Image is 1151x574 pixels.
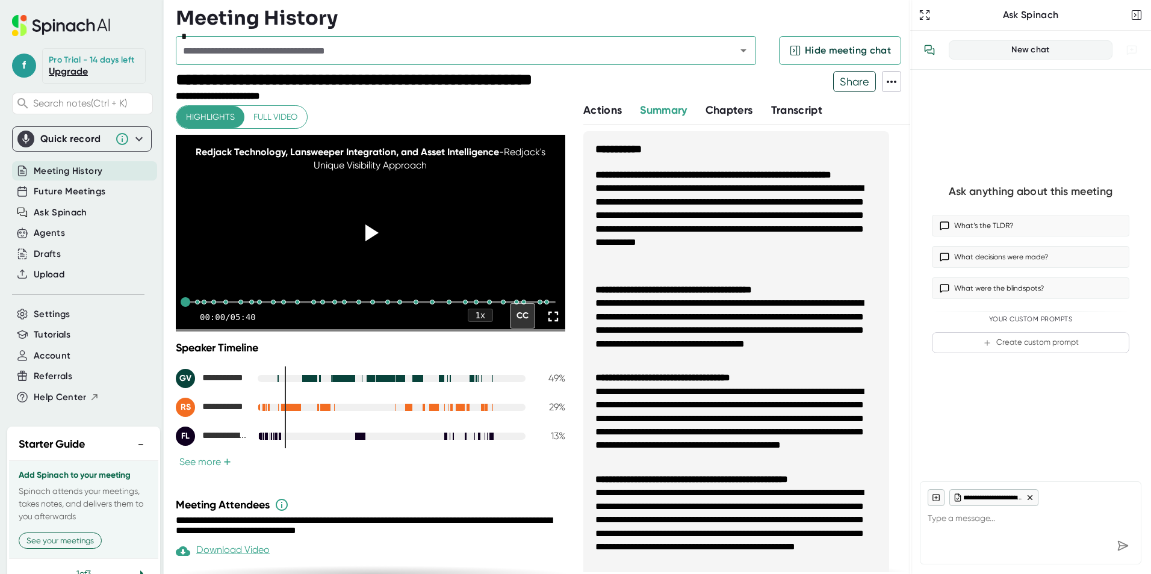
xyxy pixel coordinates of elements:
[49,55,134,66] div: Pro Trial - 14 days left
[49,66,88,77] a: Upgrade
[34,185,105,199] button: Future Meetings
[932,277,1129,299] button: What were the blindspots?
[34,247,61,261] button: Drafts
[34,349,70,363] button: Account
[176,455,235,468] button: See more+
[833,71,876,92] button: Share
[176,369,248,388] div: Greg Virgin
[19,471,149,480] h3: Add Spinach to your meeting
[34,369,72,383] button: Referrals
[535,430,565,442] div: 13 %
[1112,535,1134,557] div: Send message
[40,133,109,145] div: Quick record
[34,390,99,404] button: Help Center
[33,97,149,109] span: Search notes (Ctrl + K)
[735,42,752,59] button: Open
[706,102,753,119] button: Chapters
[932,315,1129,324] div: Your Custom Prompts
[34,206,87,220] button: Ask Spinach
[223,457,231,467] span: +
[706,103,753,117] span: Chapters
[34,164,102,178] button: Meeting History
[34,226,65,240] button: Agents
[200,312,256,322] div: 00:00 / 05:40
[19,436,85,452] h2: Starter Guide
[176,427,248,446] div: Fred Lindeborg
[640,103,687,117] span: Summary
[176,427,195,446] div: FL
[244,106,307,128] button: Full video
[17,127,146,151] div: Quick record
[932,332,1129,353] button: Create custom prompt
[12,54,36,78] span: f
[468,309,493,322] div: 1 x
[34,328,70,342] button: Tutorials
[195,146,545,173] div: - Redjack's Unique Visibility Approach
[771,103,823,117] span: Transcript
[916,7,933,23] button: Expand to Ask Spinach page
[1128,7,1145,23] button: Close conversation sidebar
[133,436,149,453] button: −
[957,45,1105,55] div: New chat
[932,246,1129,268] button: What decisions were made?
[176,341,565,354] div: Speaker Timeline
[535,401,565,413] div: 29 %
[771,102,823,119] button: Transcript
[583,102,622,119] button: Actions
[19,532,102,549] button: See your meetings
[933,9,1128,21] div: Ask Spinach
[583,103,622,117] span: Actions
[34,390,87,404] span: Help Center
[196,146,499,158] span: Redjack Technology, Lansweeper Integration, and Asset Intelligence
[176,106,244,128] button: Highlights
[34,268,64,282] button: Upload
[535,372,565,384] div: 49 %
[834,71,875,92] span: Share
[510,303,535,329] div: CC
[176,544,270,558] div: Paid feature
[253,110,297,125] span: Full video
[805,43,891,58] span: Hide meeting chat
[176,7,338,29] h3: Meeting History
[34,307,70,321] button: Settings
[932,215,1129,236] button: What’s the TLDR?
[917,38,942,62] button: View conversation history
[19,485,149,523] p: Spinach attends your meetings, takes notes, and delivers them to you afterwards
[949,185,1112,199] div: Ask anything about this meeting
[176,498,568,512] div: Meeting Attendees
[176,398,248,417] div: Ryan Sparks
[176,398,195,417] div: RS
[779,36,901,65] button: Hide meeting chat
[640,102,687,119] button: Summary
[176,369,195,388] div: GV
[186,110,235,125] span: Highlights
